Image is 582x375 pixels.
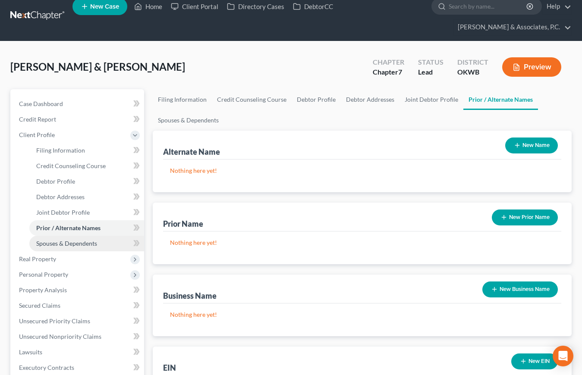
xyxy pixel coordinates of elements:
span: Client Profile [19,131,55,138]
a: Case Dashboard [12,96,144,112]
span: [PERSON_NAME] & [PERSON_NAME] [10,60,185,73]
p: Nothing here yet! [170,238,554,247]
span: Filing Information [36,147,85,154]
button: Preview [502,57,561,77]
span: Secured Claims [19,302,60,309]
a: Joint Debtor Profile [400,89,463,110]
span: Real Property [19,255,56,262]
div: Alternate Name [163,147,220,157]
a: Prior / Alternate Names [29,220,144,236]
p: Nothing here yet! [170,310,554,319]
button: New Business Name [482,281,558,297]
a: Unsecured Priority Claims [12,313,144,329]
span: Credit Report [19,116,56,123]
a: Filing Information [153,89,212,110]
a: Spouses & Dependents [29,236,144,251]
button: New EIN [511,353,558,369]
a: Spouses & Dependents [153,110,224,131]
a: Prior / Alternate Names [463,89,538,110]
div: Chapter [373,57,404,67]
div: Lead [418,67,444,77]
span: Personal Property [19,271,68,278]
div: OKWB [457,67,488,77]
a: Property Analysis [12,282,144,298]
span: Lawsuits [19,348,42,356]
span: New Case [90,3,119,10]
div: Prior Name [163,219,203,229]
button: New Prior Name [492,209,558,225]
div: Status [418,57,444,67]
span: Debtor Addresses [36,193,85,200]
a: Debtor Profile [29,174,144,189]
a: Debtor Addresses [341,89,400,110]
a: Credit Counseling Course [212,89,292,110]
div: EIN [163,362,176,373]
a: Filing Information [29,143,144,158]
a: Unsecured Nonpriority Claims [12,329,144,344]
p: Nothing here yet! [170,166,554,175]
div: Business Name [163,291,217,301]
div: District [457,57,488,67]
a: Joint Debtor Profile [29,205,144,220]
a: Debtor Addresses [29,189,144,205]
span: Executory Contracts [19,364,74,371]
a: Secured Claims [12,298,144,313]
button: New Name [505,137,558,153]
div: Chapter [373,67,404,77]
a: Credit Report [12,112,144,127]
span: Unsecured Nonpriority Claims [19,333,101,340]
span: Credit Counseling Course [36,162,106,169]
span: 7 [398,68,402,76]
span: Joint Debtor Profile [36,209,90,216]
span: Debtor Profile [36,178,75,185]
a: Credit Counseling Course [29,158,144,174]
div: Open Intercom Messenger [553,346,573,366]
span: Property Analysis [19,286,67,294]
a: Lawsuits [12,344,144,360]
span: Case Dashboard [19,100,63,107]
span: Unsecured Priority Claims [19,317,90,325]
span: Prior / Alternate Names [36,224,101,231]
span: Spouses & Dependents [36,240,97,247]
a: Debtor Profile [292,89,341,110]
a: [PERSON_NAME] & Associates, P.C. [453,19,571,35]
